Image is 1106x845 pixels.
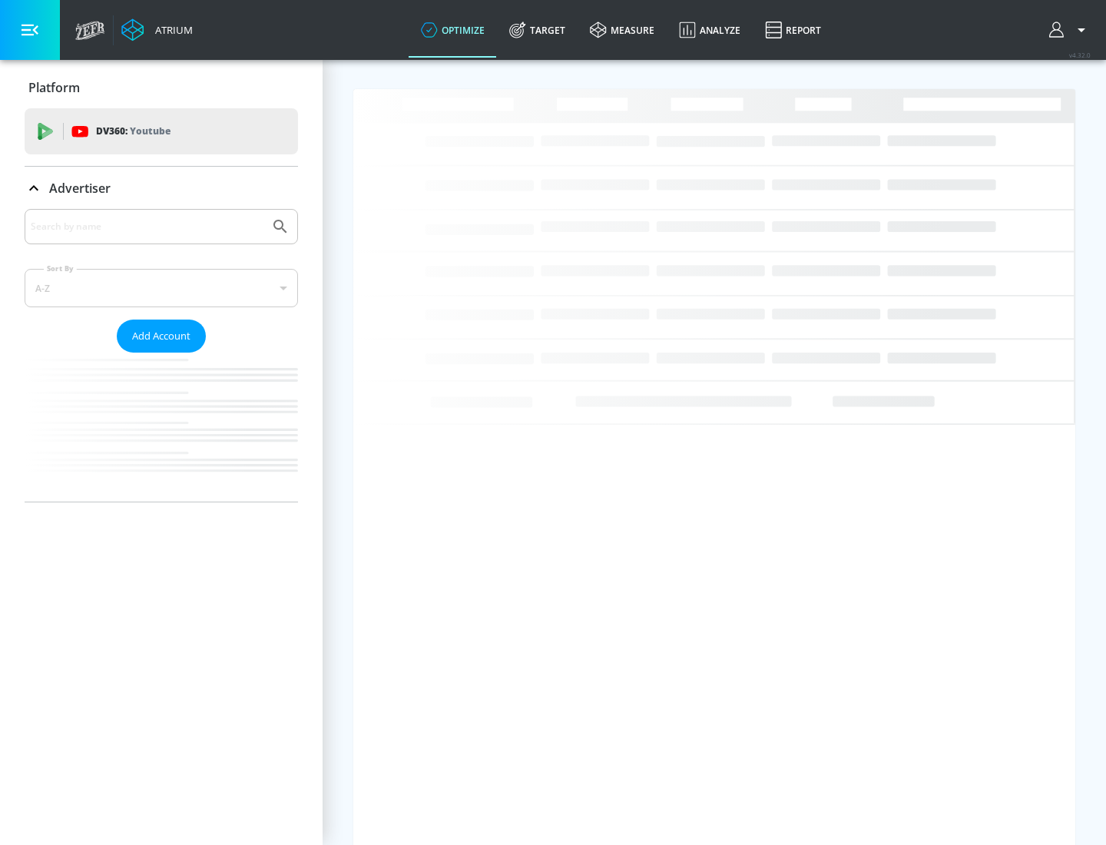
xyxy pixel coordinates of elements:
div: Atrium [149,23,193,37]
a: Target [497,2,578,58]
button: Add Account [117,320,206,353]
nav: list of Advertiser [25,353,298,502]
div: Advertiser [25,167,298,210]
input: Search by name [31,217,263,237]
div: DV360: Youtube [25,108,298,154]
div: Advertiser [25,209,298,502]
a: Atrium [121,18,193,41]
a: Report [753,2,833,58]
a: Analyze [667,2,753,58]
a: optimize [409,2,497,58]
span: Add Account [132,327,190,345]
a: measure [578,2,667,58]
div: A-Z [25,269,298,307]
div: Platform [25,66,298,109]
label: Sort By [44,263,77,273]
p: DV360: [96,123,171,140]
p: Advertiser [49,180,111,197]
p: Youtube [130,123,171,139]
p: Platform [28,79,80,96]
span: v 4.32.0 [1069,51,1091,59]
